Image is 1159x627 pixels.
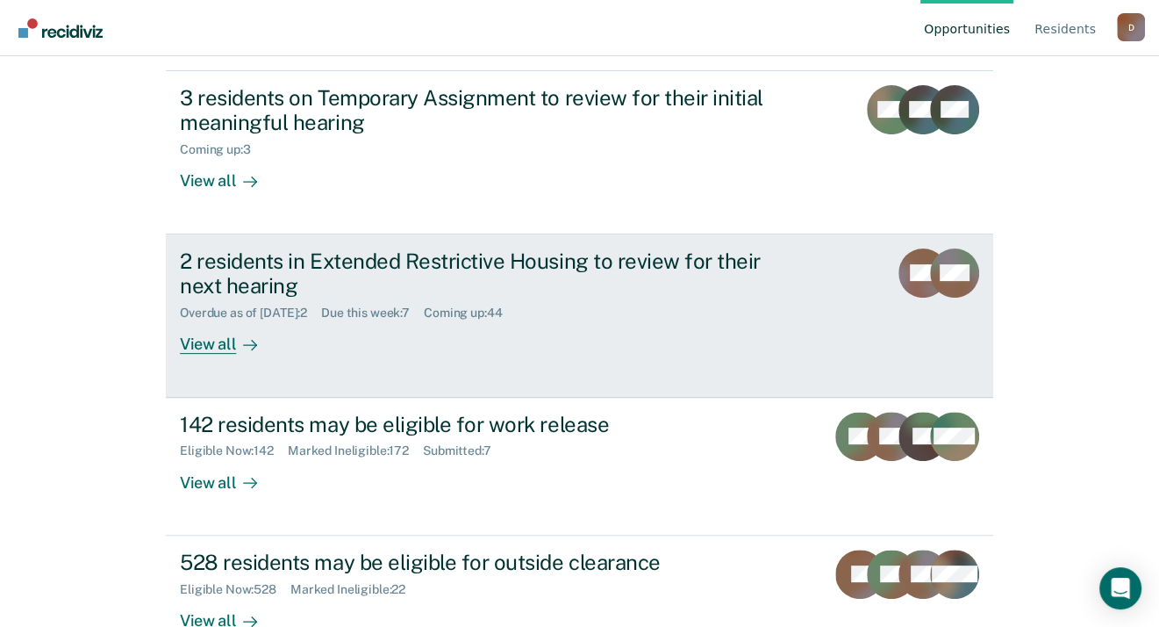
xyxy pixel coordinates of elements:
button: Profile dropdown button [1117,13,1145,41]
div: Overdue as of [DATE] : 2 [180,306,321,321]
div: Coming up : 44 [424,306,516,321]
div: Eligible Now : 142 [180,443,288,458]
div: 142 residents may be eligible for work release [180,412,796,437]
a: 3 residents on Temporary Assignment to review for their initial meaningful hearingComing up:3View... [166,71,993,234]
div: View all [180,321,278,355]
div: Marked Ineligible : 22 [290,582,419,597]
div: 2 residents in Extended Restrictive Housing to review for their next hearing [180,249,796,299]
a: 2 residents in Extended Restrictive Housing to review for their next hearingOverdue as of [DATE]:... [166,234,993,398]
div: Marked Ineligible : 172 [288,443,423,458]
div: Open Intercom Messenger [1099,567,1141,609]
div: View all [180,157,278,191]
img: Recidiviz [18,18,103,38]
div: Due this week : 7 [321,306,424,321]
div: 3 residents on Temporary Assignment to review for their initial meaningful hearing [180,85,796,136]
div: View all [180,458,278,493]
div: Coming up : 3 [180,142,265,157]
a: 142 residents may be eligible for work releaseEligible Now:142Marked Ineligible:172Submitted:7Vie... [166,398,993,536]
div: Eligible Now : 528 [180,582,290,597]
div: 528 residents may be eligible for outside clearance [180,550,796,575]
div: D [1117,13,1145,41]
div: Submitted : 7 [423,443,505,458]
